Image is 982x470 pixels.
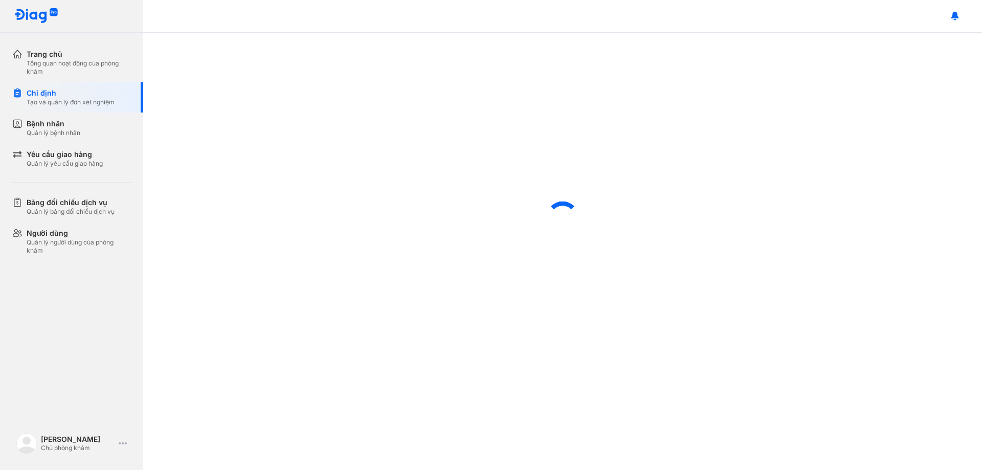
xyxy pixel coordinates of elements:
[41,444,115,452] div: Chủ phòng khám
[16,433,37,454] img: logo
[27,208,115,216] div: Quản lý bảng đối chiếu dịch vụ
[41,435,115,444] div: [PERSON_NAME]
[27,238,131,255] div: Quản lý người dùng của phòng khám
[27,197,115,208] div: Bảng đối chiếu dịch vụ
[27,129,80,137] div: Quản lý bệnh nhân
[27,59,131,76] div: Tổng quan hoạt động của phòng khám
[27,88,115,98] div: Chỉ định
[27,98,115,106] div: Tạo và quản lý đơn xét nghiệm
[27,228,131,238] div: Người dùng
[27,119,80,129] div: Bệnh nhân
[27,149,103,160] div: Yêu cầu giao hàng
[27,160,103,168] div: Quản lý yêu cầu giao hàng
[14,8,58,24] img: logo
[27,49,131,59] div: Trang chủ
